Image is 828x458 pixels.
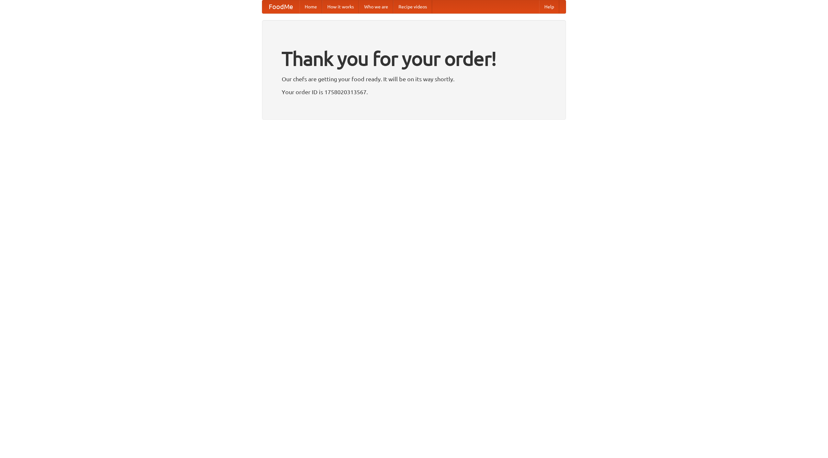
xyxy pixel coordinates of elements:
a: Who we are [359,0,393,13]
a: Home [300,0,322,13]
h1: Thank you for your order! [282,43,546,74]
p: Our chefs are getting your food ready. It will be on its way shortly. [282,74,546,84]
p: Your order ID is 1758020313567. [282,87,546,97]
a: FoodMe [262,0,300,13]
a: Recipe videos [393,0,432,13]
a: Help [539,0,559,13]
a: How it works [322,0,359,13]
